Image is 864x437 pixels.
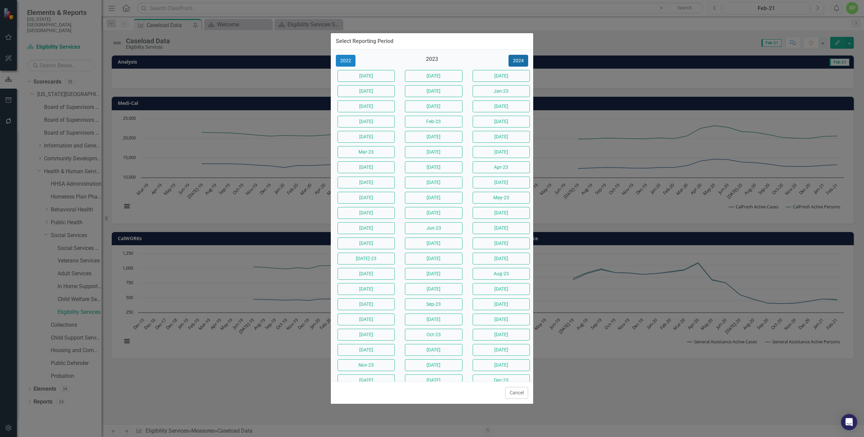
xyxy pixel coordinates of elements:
[405,253,462,264] button: [DATE]
[405,283,462,295] button: [DATE]
[405,298,462,310] button: Sep-23
[405,207,462,219] button: [DATE]
[405,329,462,341] button: Oct-23
[338,177,395,188] button: [DATE]
[473,177,530,188] button: [DATE]
[338,70,395,82] button: [DATE]
[338,146,395,158] button: Mar-23
[405,161,462,173] button: [DATE]
[338,131,395,143] button: [DATE]
[338,283,395,295] button: [DATE]
[473,359,530,371] button: [DATE]
[338,268,395,280] button: [DATE]
[405,131,462,143] button: [DATE]
[473,268,530,280] button: Aug-23
[405,237,462,249] button: [DATE]
[841,414,857,430] div: Open Intercom Messenger
[473,237,530,249] button: [DATE]
[473,85,530,97] button: Jan-23
[338,298,395,310] button: [DATE]
[473,131,530,143] button: [DATE]
[473,344,530,356] button: [DATE]
[405,116,462,128] button: Feb-23
[405,344,462,356] button: [DATE]
[405,146,462,158] button: [DATE]
[505,387,528,399] button: Cancel
[338,192,395,204] button: [DATE]
[405,100,462,112] button: [DATE]
[405,314,462,325] button: [DATE]
[473,192,530,204] button: May-23
[338,207,395,219] button: [DATE]
[338,253,395,264] button: [DATE]-23
[473,146,530,158] button: [DATE]
[338,85,395,97] button: [DATE]
[405,85,462,97] button: [DATE]
[338,374,395,386] button: [DATE]
[338,359,395,371] button: Nov-23
[473,100,530,112] button: [DATE]
[473,222,530,234] button: [DATE]
[405,192,462,204] button: [DATE]
[338,222,395,234] button: [DATE]
[336,38,393,44] div: Select Reporting Period
[473,329,530,341] button: [DATE]
[509,55,528,67] button: 2024
[338,100,395,112] button: [DATE]
[403,55,460,67] div: 2023
[338,116,395,128] button: [DATE]
[473,161,530,173] button: Apr-23
[338,344,395,356] button: [DATE]
[473,116,530,128] button: [DATE]
[405,374,462,386] button: [DATE]
[405,177,462,188] button: [DATE]
[473,298,530,310] button: [DATE]
[405,222,462,234] button: Jun-23
[405,359,462,371] button: [DATE]
[405,70,462,82] button: [DATE]
[338,329,395,341] button: [DATE]
[473,253,530,264] button: [DATE]
[338,237,395,249] button: [DATE]
[473,283,530,295] button: [DATE]
[336,55,355,67] button: 2022
[338,161,395,173] button: [DATE]
[473,374,530,386] button: Dec-23
[405,268,462,280] button: [DATE]
[473,207,530,219] button: [DATE]
[473,70,530,82] button: [DATE]
[473,314,530,325] button: [DATE]
[338,314,395,325] button: [DATE]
